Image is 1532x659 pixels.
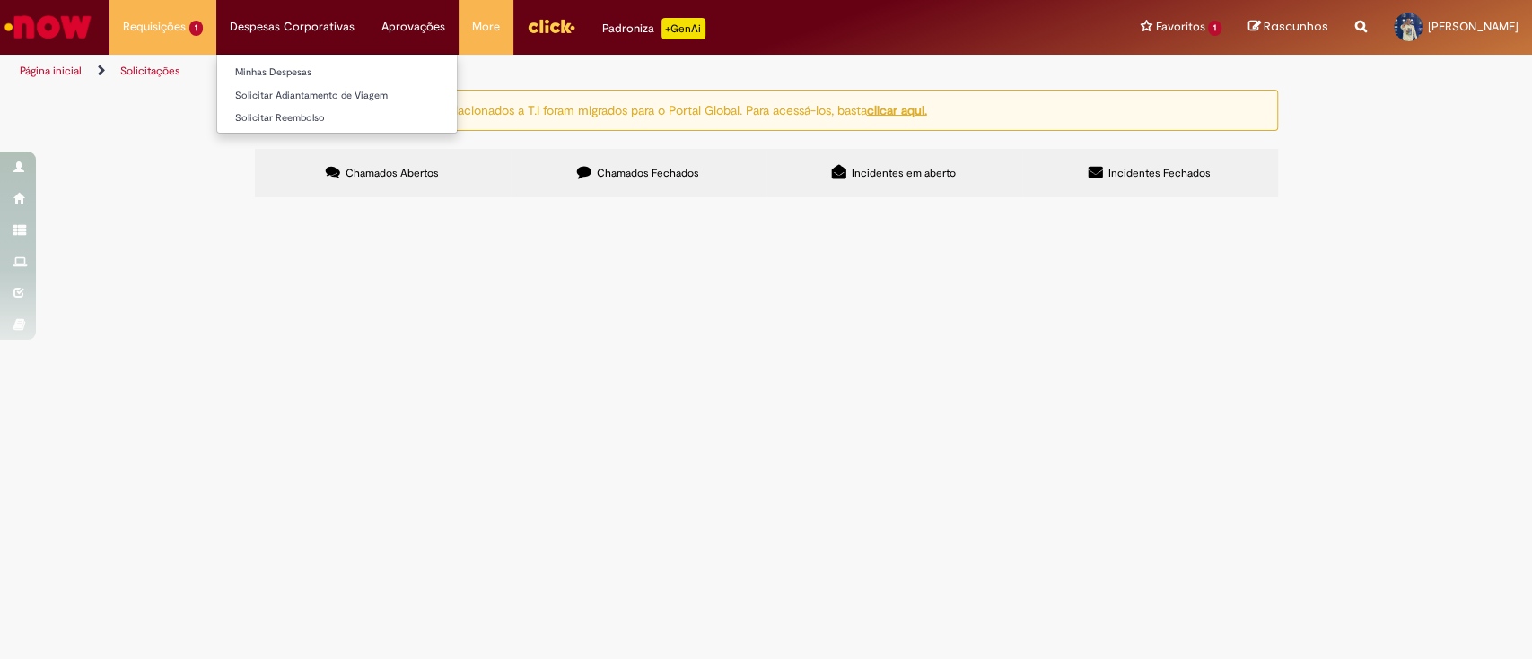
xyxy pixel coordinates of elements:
[123,18,186,36] span: Requisições
[230,18,355,36] span: Despesas Corporativas
[852,166,956,180] span: Incidentes em aberto
[217,108,457,128] a: Solicitar Reembolso
[472,18,500,36] span: More
[290,101,927,117] ng-bind-html: Atenção: alguns chamados relacionados a T.I foram migrados para o Portal Global. Para acessá-los,...
[1428,19,1519,34] span: [PERSON_NAME]
[867,101,927,117] a: clicar aqui.
[120,64,180,78] a: Solicitações
[217,63,457,82] a: Minhas Despesas
[597,166,699,180] span: Chamados Fechados
[216,54,458,134] ul: Despesas Corporativas
[189,21,203,36] span: 1
[1264,18,1328,35] span: Rascunhos
[13,55,1008,88] ul: Trilhas de página
[1108,166,1211,180] span: Incidentes Fechados
[661,18,705,39] p: +GenAi
[1155,18,1204,36] span: Favoritos
[1248,19,1328,36] a: Rascunhos
[381,18,445,36] span: Aprovações
[602,18,705,39] div: Padroniza
[2,9,94,45] img: ServiceNow
[346,166,439,180] span: Chamados Abertos
[1208,21,1221,36] span: 1
[217,86,457,106] a: Solicitar Adiantamento de Viagem
[20,64,82,78] a: Página inicial
[527,13,575,39] img: click_logo_yellow_360x200.png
